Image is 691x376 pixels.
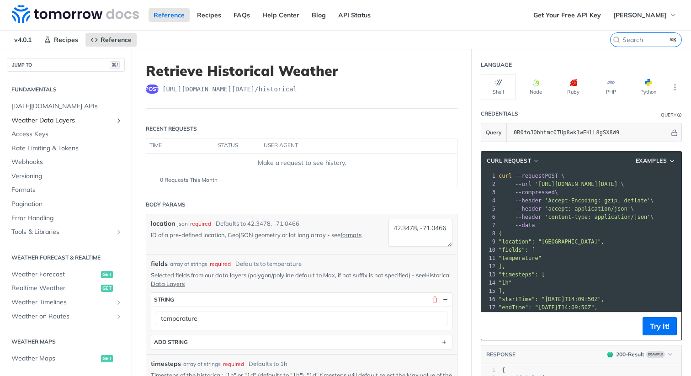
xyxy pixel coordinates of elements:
[441,296,449,304] button: Hide
[499,238,604,245] span: "location": "[GEOGRAPHIC_DATA]",
[487,157,531,165] span: cURL Request
[670,128,679,137] button: Hide
[631,74,666,100] button: Python
[146,85,159,94] span: post
[388,219,452,247] textarea: 42.3478, -71.0466
[7,155,125,169] a: Webhooks
[146,138,215,153] th: time
[608,8,682,22] button: [PERSON_NAME]
[481,229,497,238] div: 8
[7,268,125,281] a: Weather Forecastget
[499,288,505,294] span: ],
[636,157,667,165] span: Examples
[515,206,542,212] span: --header
[11,228,113,237] span: Tools & Libraries
[481,123,507,142] button: Query
[481,279,497,287] div: 14
[160,176,218,184] span: 0 Requests This Month
[593,74,628,100] button: PHP
[499,181,624,187] span: \
[7,142,125,155] a: Rate Limiting & Tokens
[481,287,497,295] div: 15
[11,130,122,139] span: Access Keys
[7,169,125,183] a: Versioning
[613,11,667,19] span: [PERSON_NAME]
[11,270,99,279] span: Weather Forecast
[481,213,497,221] div: 6
[7,281,125,295] a: Realtime Weatherget
[481,238,497,246] div: 9
[481,270,497,279] div: 13
[545,197,650,204] span: 'Accept-Encoding: gzip, deflate'
[545,206,631,212] span: 'accept: application/json'
[499,189,558,196] span: \
[677,113,682,117] i: Information
[7,58,125,72] button: JUMP TO⌘/
[668,35,679,44] kbd: ⌘K
[190,220,211,228] div: required
[7,254,125,262] h2: Weather Forecast & realtime
[260,138,439,153] th: user agent
[7,352,125,365] a: Weather Mapsget
[502,367,505,373] span: {
[481,188,497,196] div: 3
[101,271,113,278] span: get
[671,83,679,91] svg: More ellipsis
[183,360,221,368] div: array of strings
[11,172,122,181] span: Versioning
[499,304,598,311] span: "endTime": "[DATE]T14:09:50Z",
[7,338,125,346] h2: Weather Maps
[499,206,634,212] span: \
[486,350,516,359] button: RESPONSE
[481,366,495,374] div: 1
[499,214,654,220] span: \
[499,173,565,179] span: POST \
[607,352,613,357] span: 200
[151,335,452,349] button: ADD string
[210,260,231,268] div: required
[101,355,113,362] span: get
[499,230,502,237] span: {
[154,296,174,303] div: string
[229,8,255,22] a: FAQs
[151,271,451,287] a: Historical Data Layers
[545,214,650,220] span: 'content-type: application/json'
[11,144,122,153] span: Rate Limiting & Tokens
[486,319,499,333] button: Copy to clipboard
[151,231,375,239] p: ID of a pre-defined location, GeoJSON geometry or lat long array - see
[7,296,125,309] a: Weather TimelinesShow subpages for Weather Timelines
[484,156,543,165] button: cURL Request
[499,296,604,302] span: "startTime": "[DATE]T14:09:50Z",
[7,114,125,127] a: Weather Data LayersShow subpages for Weather Data Layers
[11,102,122,111] span: [DATE][DOMAIN_NAME] APIs
[668,80,682,94] button: More Languages
[151,271,452,287] p: Selected fields from our data layers (polygon/polyline default to Max, if not suffix is not speci...
[515,189,555,196] span: --compressed
[333,8,376,22] a: API Status
[11,354,99,363] span: Weather Maps
[11,185,122,195] span: Formats
[115,228,122,236] button: Show subpages for Tools & Libraries
[481,262,497,270] div: 12
[115,299,122,306] button: Show subpages for Weather Timelines
[11,312,113,321] span: Weather on Routes
[515,197,542,204] span: --header
[7,85,125,94] h2: Fundamentals
[307,8,331,22] a: Blog
[151,293,452,307] button: string
[515,181,532,187] span: --url
[249,360,287,369] div: Defaults to 1h
[39,33,83,47] a: Recipes
[7,100,125,113] a: [DATE][DOMAIN_NAME] APIs
[603,350,677,359] button: 200200-ResultExample
[481,196,497,205] div: 4
[616,350,644,359] div: 200 - Result
[481,110,518,118] div: Credentials
[215,138,260,153] th: status
[11,214,122,223] span: Error Handling
[481,221,497,229] div: 7
[115,313,122,320] button: Show subpages for Weather on Routes
[151,359,181,369] span: timesteps
[110,61,120,69] span: ⌘/
[486,128,502,137] span: Query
